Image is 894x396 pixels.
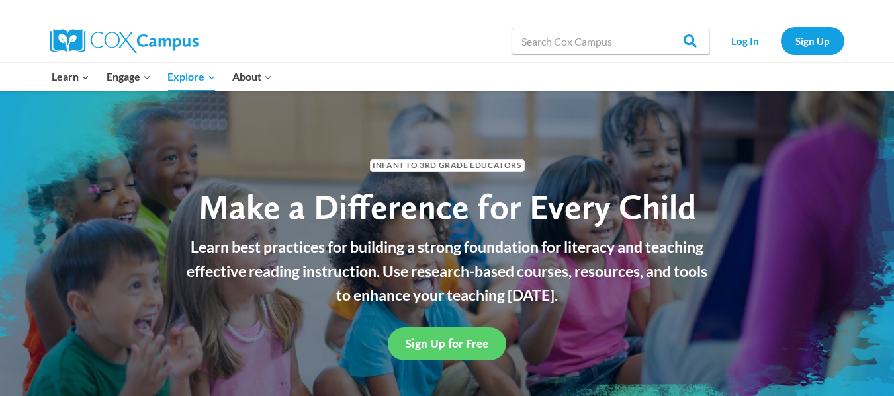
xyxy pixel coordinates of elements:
[512,28,710,54] input: Search Cox Campus
[199,186,696,227] span: Make a Difference for Every Child
[406,337,488,350] span: Sign Up for Free
[52,68,89,85] span: Learn
[167,68,215,85] span: Explore
[107,68,151,85] span: Engage
[232,68,272,85] span: About
[370,159,525,172] span: Infant to 3rd Grade Educators
[717,27,844,54] nav: Secondary Navigation
[388,327,506,360] a: Sign Up for Free
[179,235,715,307] p: Learn best practices for building a strong foundation for literacy and teaching effective reading...
[717,27,774,54] a: Log In
[50,29,199,53] img: Cox Campus
[44,63,281,91] nav: Primary Navigation
[781,27,844,54] a: Sign Up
